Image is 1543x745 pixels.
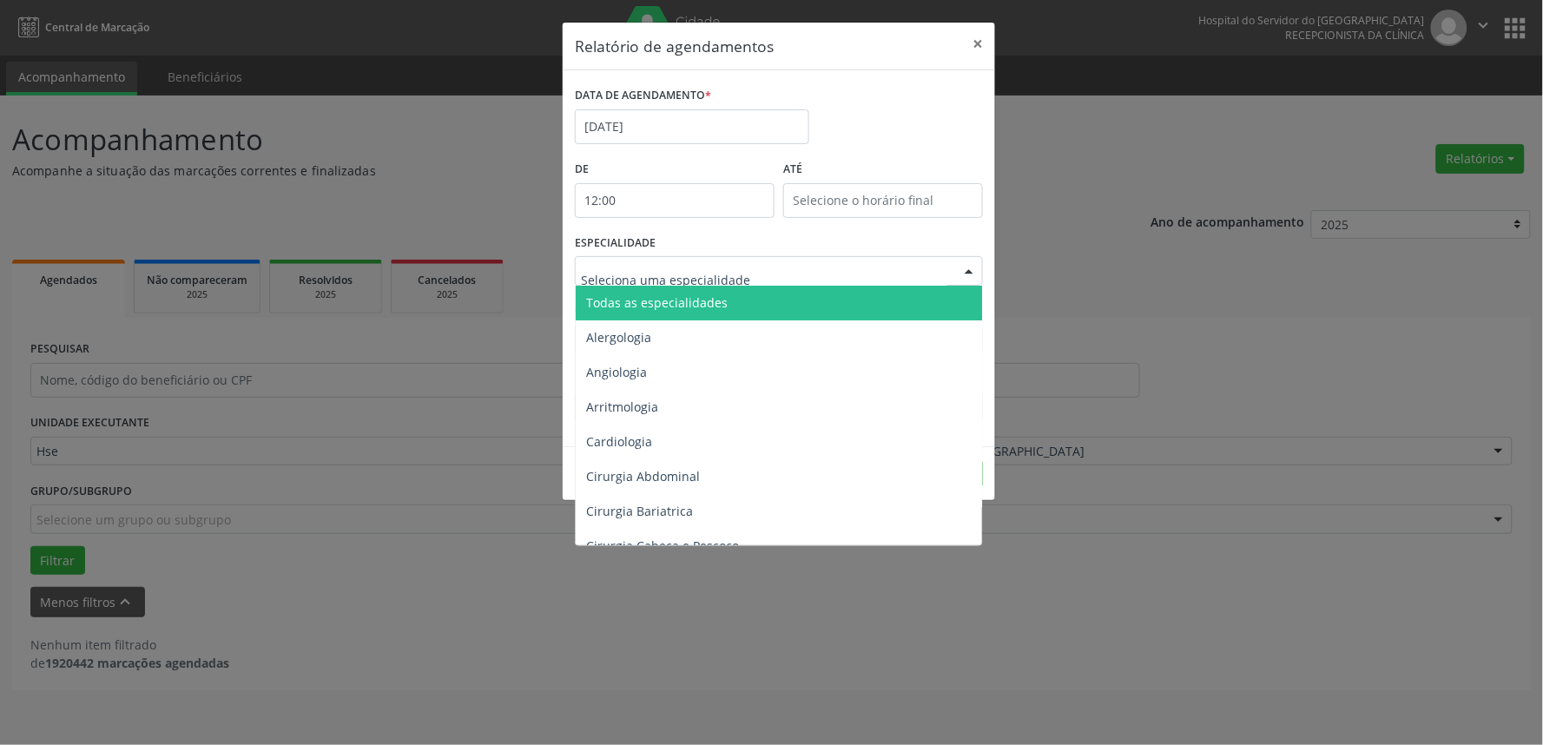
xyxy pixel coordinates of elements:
[581,262,947,297] input: Seleciona uma especialidade
[575,183,775,218] input: Selecione o horário inicial
[586,433,652,450] span: Cardiologia
[575,35,774,57] h5: Relatório de agendamentos
[586,329,651,346] span: Alergologia
[783,156,983,183] label: ATÉ
[586,503,693,519] span: Cirurgia Bariatrica
[575,82,711,109] label: DATA DE AGENDAMENTO
[586,537,739,554] span: Cirurgia Cabeça e Pescoço
[783,183,983,218] input: Selecione o horário final
[960,23,995,65] button: Close
[586,294,728,311] span: Todas as especialidades
[586,364,647,380] span: Angiologia
[575,109,809,144] input: Selecione uma data ou intervalo
[575,230,656,257] label: ESPECIALIDADE
[575,156,775,183] label: De
[586,468,700,485] span: Cirurgia Abdominal
[586,399,658,415] span: Arritmologia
